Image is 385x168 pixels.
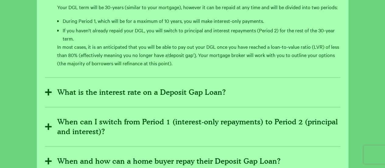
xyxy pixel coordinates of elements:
[57,3,340,11] p: Your DGL term will be 30-years (similar to your mortgage), however it can be repaid at any time a...
[45,84,340,100] button: What is the interest rate on a Deposit Gap Loan?
[45,114,340,139] button: When can I switch from Period 1 (interest-only repayments) to Period 2 (principal and interest)?
[57,43,340,67] p: In most cases, it is an anticipated that you will be able to pay out your DGL once you have reach...
[63,17,340,25] p: During Period 1, which will be for a maximum of 10 years, you will make interest-only payments.
[194,52,196,58] u: )
[63,26,340,43] p: If you haven't already repaid your DGL, you will switch to principal and interest repayments (Per...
